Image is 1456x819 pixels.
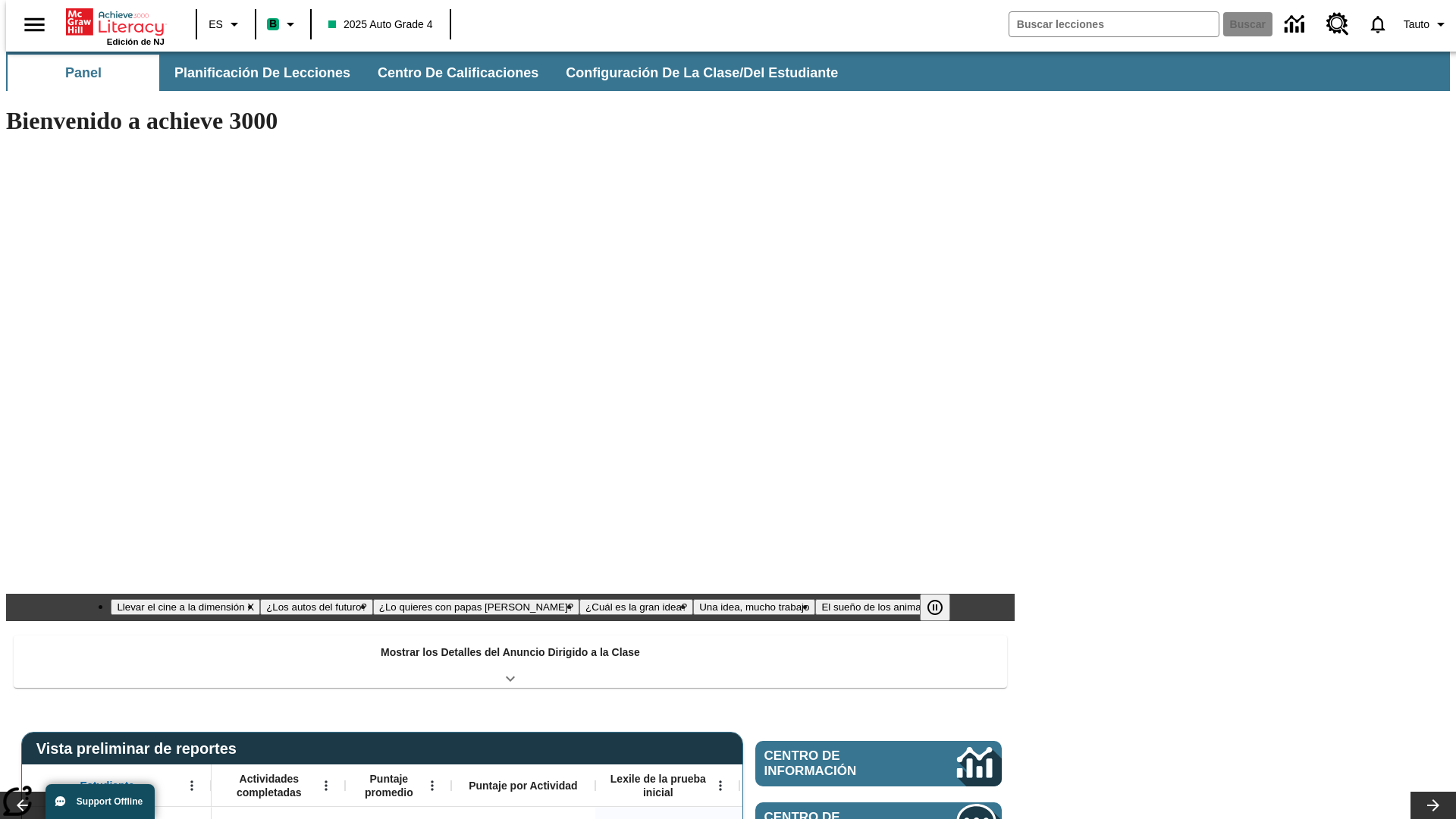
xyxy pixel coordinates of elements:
[107,37,165,46] span: Edición de NJ
[45,784,155,819] button: Support Offline
[14,635,1007,688] div: Mostrar los Detalles del Anuncio Dirigido a la Clase
[1398,11,1456,38] button: Perfil/Configuración
[1276,4,1317,45] a: Centro de información
[469,779,577,792] span: Puntaje por Actividad
[8,55,159,91] button: Panel
[920,594,950,621] button: Pausar
[111,599,260,615] button: Diapositiva 1 Llevar el cine a la dimensión X
[1009,12,1219,36] input: Buscar campo
[381,645,640,661] p: Mostrar los Detalles del Anuncio Dirigido a la Clase
[603,772,714,799] span: Lexile de la prueba inicial
[209,17,223,33] span: ES
[1410,792,1456,819] button: Carrusel de lecciones, seguir
[180,774,203,797] button: Abrir menú
[162,55,362,91] button: Planificación de lecciones
[554,55,850,91] button: Configuración de la clase/del estudiante
[366,55,551,91] button: Centro de calificaciones
[261,11,306,38] button: Boost El color de la clase es verde menta. Cambiar el color de la clase.
[269,14,277,33] span: B
[1317,4,1358,45] a: Centro de recursos, Se abrirá en una pestaña nueva.
[12,2,57,47] button: Abrir el menú lateral
[373,599,579,615] button: Diapositiva 3 ¿Lo quieres con papas fritas?
[77,796,143,807] span: Support Offline
[36,740,244,758] span: Vista preliminar de reportes
[709,774,732,797] button: Abrir menú
[1358,5,1398,44] a: Notificaciones
[260,599,373,615] button: Diapositiva 2 ¿Los autos del futuro?
[421,774,444,797] button: Abrir menú
[755,741,1002,786] a: Centro de información
[6,107,1015,135] h1: Bienvenido a achieve 3000
[315,774,337,797] button: Abrir menú
[80,779,135,792] span: Estudiante
[6,55,852,91] div: Subbarra de navegación
[6,52,1450,91] div: Subbarra de navegación
[1404,17,1429,33] span: Tauto
[920,594,965,621] div: Pausar
[693,599,815,615] button: Diapositiva 5 Una idea, mucho trabajo
[815,599,940,615] button: Diapositiva 6 El sueño de los animales
[353,772,425,799] span: Puntaje promedio
[66,7,165,37] a: Portada
[202,11,250,38] button: Lenguaje: ES, Selecciona un idioma
[579,599,693,615] button: Diapositiva 4 ¿Cuál es la gran idea?
[66,5,165,46] div: Portada
[219,772,319,799] span: Actividades completadas
[764,748,906,779] span: Centro de información
[328,17,433,33] span: 2025 Auto Grade 4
